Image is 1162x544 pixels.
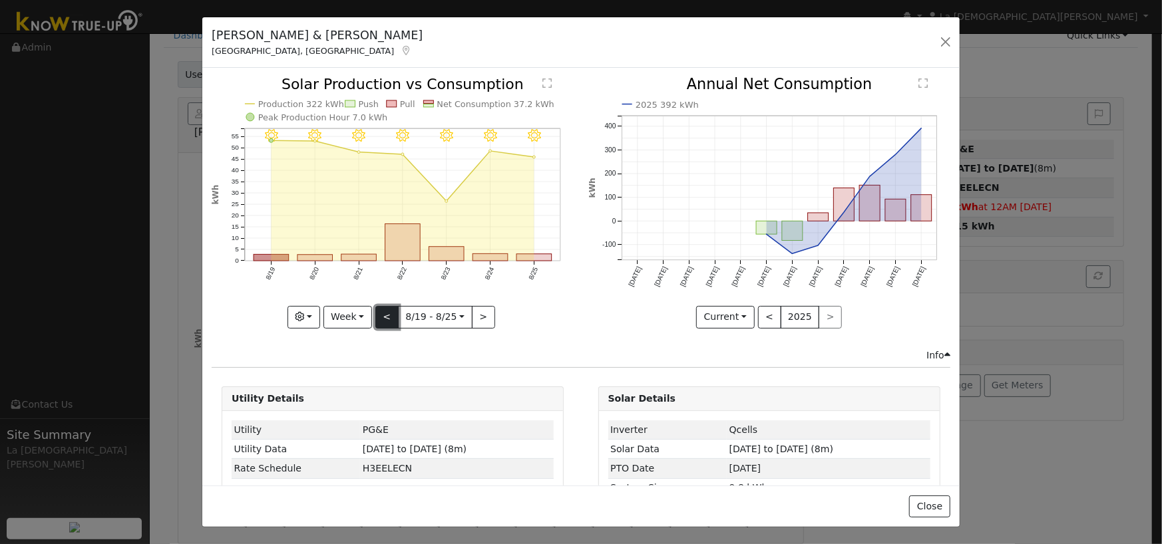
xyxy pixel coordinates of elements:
[909,495,950,518] button: Close
[232,223,240,231] text: 15
[604,170,616,178] text: 200
[756,265,772,288] text: [DATE]
[608,478,727,497] td: System Size
[309,130,322,143] i: 8/20 - Clear
[232,393,304,404] strong: Utility Details
[313,140,316,142] circle: onclick=""
[808,213,829,221] rect: onclick=""
[885,200,906,221] rect: onclick=""
[398,306,473,329] button: 8/19 - 8/25
[687,76,872,93] text: Annual Net Consumption
[375,306,399,329] button: <
[705,265,721,288] text: [DATE]
[533,156,536,159] circle: onclick=""
[636,100,699,110] text: 2025 392 kWh
[211,185,220,205] text: kWh
[602,241,616,249] text: -100
[679,265,695,288] text: [DATE]
[236,246,240,253] text: 5
[781,306,820,329] button: 2025
[258,99,344,109] text: Production 322 kWh
[528,266,540,281] text: 8/25
[232,167,240,174] text: 40
[729,424,758,435] span: ID: 942, authorized: 01/17/25
[357,151,360,154] circle: onclick=""
[473,254,508,261] rect: onclick=""
[472,306,495,329] button: >
[232,459,360,478] td: Rate Schedule
[232,190,240,197] text: 30
[918,78,928,89] text: 
[282,76,524,92] text: Solar Production vs Consumption
[608,459,727,478] td: PTO Date
[763,232,769,237] circle: onclick=""
[730,265,746,288] text: [DATE]
[400,99,415,109] text: Pull
[297,255,333,261] rect: onclick=""
[729,482,768,493] span: 9.8 kWh
[604,123,616,130] text: 400
[729,463,761,474] span: [DATE]
[696,306,755,329] button: Current
[608,440,727,459] td: Solar Data
[401,153,404,156] circle: onclick=""
[323,306,372,329] button: Week
[353,130,366,143] i: 8/21 - MostlyClear
[489,150,492,152] circle: onclick=""
[264,266,276,281] text: 8/19
[232,201,240,208] text: 25
[232,235,240,242] text: 10
[270,139,274,143] circle: onclick=""
[926,348,950,362] div: Info
[258,112,388,122] text: Peak Production Hour 7.0 kWh
[885,265,901,288] text: [DATE]
[542,78,552,88] text: 
[445,200,448,203] circle: onclick=""
[918,126,924,131] circle: onclick=""
[359,99,379,109] text: Push
[588,178,597,198] text: kWh
[517,254,552,261] rect: onclick=""
[440,130,453,143] i: 8/23 - Clear
[859,265,875,288] text: [DATE]
[440,266,452,281] text: 8/23
[232,420,360,440] td: Utility
[363,424,389,435] span: ID: 16041380, authorized: 01/21/25
[352,266,364,281] text: 8/21
[396,130,409,143] i: 8/22 - Clear
[859,186,880,221] rect: onclick=""
[808,265,824,288] text: [DATE]
[396,266,408,281] text: 8/22
[608,393,676,404] strong: Solar Details
[834,265,850,288] text: [DATE]
[782,221,803,241] rect: onclick=""
[265,130,278,143] i: 8/19 - Clear
[789,251,795,257] circle: onclick=""
[756,221,777,235] rect: onclick=""
[484,266,496,281] text: 8/24
[484,130,497,143] i: 8/24 - Clear
[627,265,643,288] text: [DATE]
[401,45,413,56] a: Map
[528,130,541,143] i: 8/25 - Clear
[308,266,320,281] text: 8/20
[232,440,360,459] td: Utility Data
[341,255,377,261] rect: onclick=""
[232,178,240,186] text: 35
[911,265,927,288] text: [DATE]
[653,265,669,288] text: [DATE]
[604,146,616,154] text: 300
[212,46,394,56] span: [GEOGRAPHIC_DATA], [GEOGRAPHIC_DATA]
[254,255,289,261] rect: onclick=""
[833,188,854,221] rect: onclick=""
[437,99,555,109] text: Net Consumption 37.2 kWh
[867,174,872,180] circle: onclick=""
[758,306,781,329] button: <
[604,194,616,201] text: 100
[911,195,932,221] rect: onclick=""
[232,156,240,163] text: 45
[212,27,423,44] h5: [PERSON_NAME] & [PERSON_NAME]
[612,217,616,225] text: 0
[232,212,240,219] text: 20
[729,444,833,454] span: [DATE] to [DATE] (8m)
